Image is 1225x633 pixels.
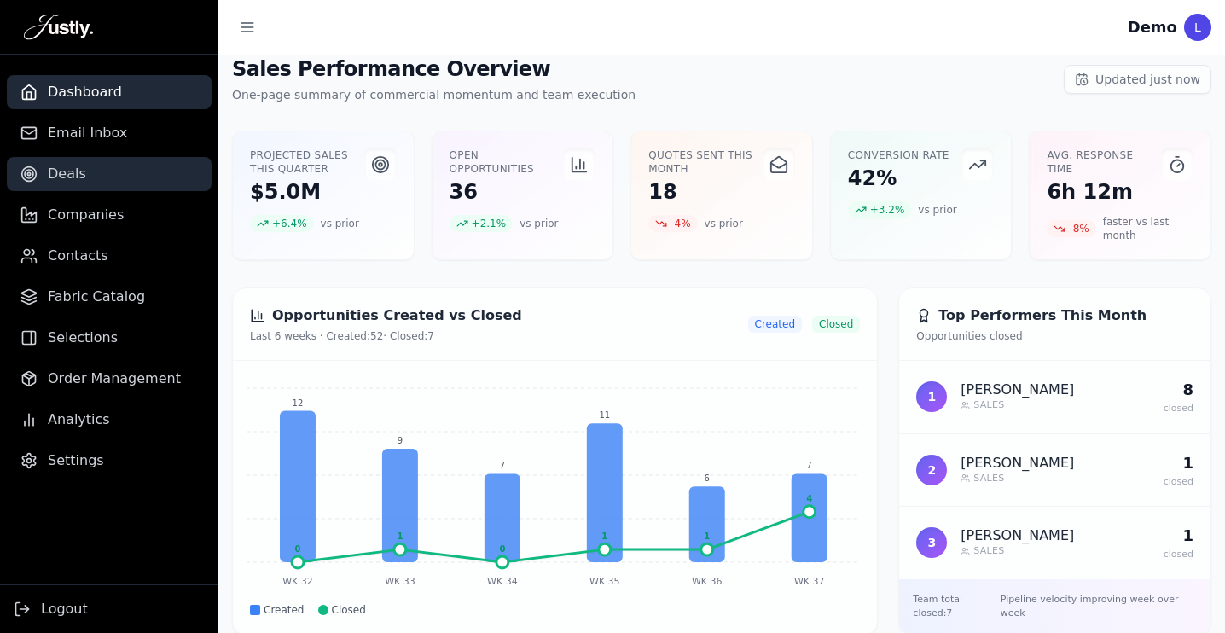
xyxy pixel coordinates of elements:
div: 2 [916,455,947,485]
span: Deals [48,164,86,184]
p: Quotes Sent This Month [648,148,763,176]
span: Logout [41,599,88,619]
text: 7 [500,462,505,471]
div: 3 [916,527,947,558]
text: WK 34 [487,576,518,587]
a: Analytics [7,403,212,437]
span: + 2.1 % [450,215,514,232]
div: Created [250,603,305,617]
a: Order Management [7,362,212,396]
text: 0 [500,544,506,554]
div: Demo [1128,15,1177,39]
p: 1 [1164,451,1193,475]
p: Sales [961,544,1074,559]
div: Closed [318,603,366,617]
p: Avg. Response Time [1047,148,1161,176]
text: 1 [398,531,403,541]
button: Logout [14,599,88,619]
text: 0 [295,544,301,554]
h2: Opportunities Created vs Closed [250,305,522,326]
text: WK 35 [589,576,620,587]
div: 1 [916,381,947,412]
text: 11 [600,410,611,420]
span: Email Inbox [48,123,127,143]
text: 7 [807,462,812,471]
span: Dashboard [48,82,122,102]
p: Sales [961,472,1074,486]
p: Conversion Rate [848,148,949,162]
span: vs prior [705,217,743,230]
p: [PERSON_NAME] [961,527,1074,544]
p: closed [1164,402,1193,416]
h2: Top Performers This Month [916,305,1193,326]
span: Companies [48,205,124,225]
p: closed [1164,475,1193,490]
button: Toggle sidebar [232,12,263,43]
span: faster vs last month [1103,215,1193,242]
p: [PERSON_NAME] [961,381,1074,398]
span: Fabric Catalog [48,287,145,307]
span: -8 % [1047,220,1095,237]
a: Deals [7,157,212,191]
p: Projected Sales This Quarter [250,148,364,176]
p: 6h 12m [1047,179,1161,205]
span: Created [748,316,803,333]
p: Sales [961,398,1074,413]
a: Companies [7,198,212,232]
p: [PERSON_NAME] [961,455,1074,472]
text: 6 [705,473,710,483]
span: + 3.2 % [848,201,912,218]
span: vs prior [918,203,956,217]
span: Updated just now [1095,71,1200,88]
span: Selections [48,328,118,348]
p: $5.0M [250,179,364,205]
text: 12 [293,398,304,408]
span: Order Management [48,369,181,389]
h1: Sales Performance Overview [232,55,636,83]
span: Settings [48,450,104,471]
p: 8 [1164,378,1193,402]
text: 1 [602,531,608,541]
span: Closed [812,316,860,333]
a: Fabric Catalog [7,280,212,314]
p: 18 [648,179,763,205]
span: Contacts [48,246,108,266]
div: L [1184,14,1211,41]
text: 9 [398,436,403,445]
span: Analytics [48,409,110,430]
span: vs prior [321,217,359,230]
p: Last 6 weeks · Created: 52 · Closed: 7 [250,329,522,343]
p: Open Opportunities [450,148,564,176]
text: 1 [705,531,711,541]
text: WK 37 [794,576,825,587]
span: Team total closed: 7 [913,593,1000,621]
span: -4 % [648,215,697,232]
text: 4 [807,494,813,503]
a: Contacts [7,239,212,273]
p: 42% [848,166,949,191]
img: Justly Logo [24,14,93,41]
p: closed [1164,548,1193,562]
a: Dashboard [7,75,212,109]
p: 36 [450,179,564,205]
a: Selections [7,321,212,355]
span: + 6.4 % [250,215,314,232]
span: Pipeline velocity improving week over week [1001,593,1197,621]
p: 1 [1164,524,1193,548]
text: WK 36 [692,576,723,587]
text: WK 32 [282,576,313,587]
span: vs prior [520,217,558,230]
p: One-page summary of commercial momentum and team execution [232,86,636,103]
text: WK 33 [385,576,415,587]
p: Opportunities closed [916,329,1193,343]
a: Settings [7,444,212,478]
a: Email Inbox [7,116,212,150]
